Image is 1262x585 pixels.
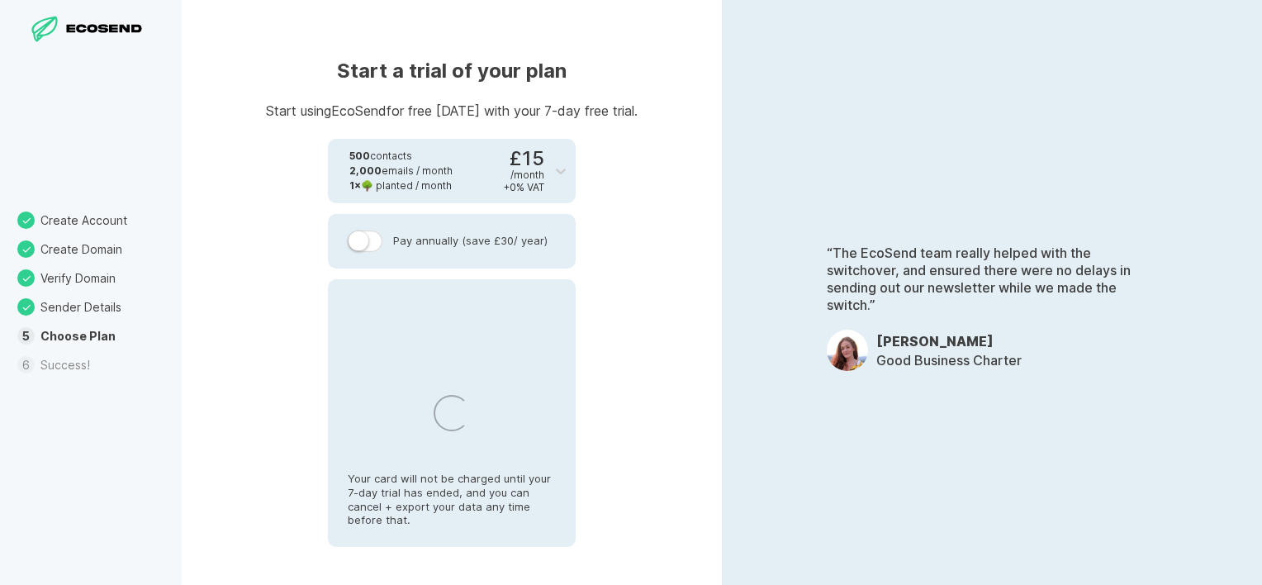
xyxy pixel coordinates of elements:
label: Pay annually (save £30 / year) [348,231,556,252]
strong: 1 × [349,179,361,192]
img: OpDfwsLJpxJND2XqePn68R8dM.jpeg [827,330,868,371]
div: emails / month [349,164,453,178]
p: Start using EcoSend for free [DATE] with your 7-day free trial. [266,104,638,117]
strong: 2,000 [349,164,382,177]
div: contacts [349,149,453,164]
div: + 0 % VAT [504,181,544,193]
div: 🌳 planted / month [349,178,453,193]
div: / month [510,169,544,181]
div: £15 [504,149,544,193]
p: “The EcoSend team really helped with the switchover, and ensured there were no delays in sending ... [827,245,1157,313]
p: Your card will not be charged until your 7-day trial has ended, and you can cancel + export your ... [348,455,556,528]
h3: [PERSON_NAME] [876,333,1022,350]
p: Good Business Charter [876,352,1022,369]
strong: 500 [349,150,370,162]
h1: Start a trial of your plan [266,58,638,84]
